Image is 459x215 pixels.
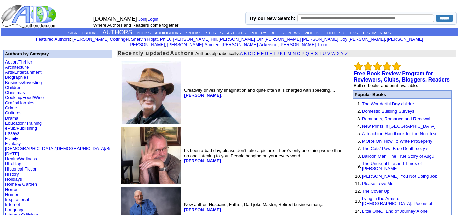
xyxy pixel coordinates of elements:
[261,51,264,56] a: F
[341,51,343,56] a: Y
[362,189,389,194] a: The Cover Up
[310,51,313,56] a: R
[5,197,29,202] a: Inspirational
[244,51,247,56] a: B
[269,51,272,56] a: H
[364,62,372,71] img: bigemptystars.png
[172,38,173,41] font: i
[362,196,432,206] a: Lying in the Arms of [DEMOGRAPHIC_DATA]: Poems of
[354,71,450,83] b: Free Book Review Program for Reviewers, Clubs, Bloggers, Readers
[131,37,171,42] a: Shervin Hojat, Ph.D.
[357,154,361,159] font: 8.
[355,195,355,195] img: shim.gif
[186,31,201,35] a: eBOOKS
[5,126,37,131] a: ePub/Publishing
[72,37,129,42] a: [PERSON_NAME] Cottringer
[5,166,37,172] a: Historical Fiction
[5,151,19,156] a: [DATE]
[184,93,221,98] a: [PERSON_NAME]
[138,17,146,22] a: Join
[362,209,428,214] a: Little One... End of Journey Alone
[5,100,34,105] a: Crafts/Hobbies
[5,105,17,110] a: Crime
[252,51,255,56] a: D
[249,16,295,21] label: Try our New Search:
[357,109,361,114] font: 2.
[330,43,330,47] font: i
[354,62,363,71] img: bigemptystars.png
[331,51,335,56] a: W
[240,51,243,56] a: A
[219,37,263,42] a: [PERSON_NAME] Orr
[323,31,335,35] a: GOLD
[362,109,414,114] a: Domestic Building Surveys
[184,207,221,212] b: [PERSON_NAME]
[5,85,21,90] a: Children
[302,51,304,56] a: P
[362,181,393,186] a: Please Love Me
[129,37,423,47] a: [PERSON_NAME] [PERSON_NAME]
[279,42,328,47] a: [PERSON_NAME] Treon
[5,207,25,212] a: Language
[355,174,361,179] font: 10.
[288,31,300,35] a: NEWS
[166,43,167,47] font: i
[362,161,422,171] a: The Unusual Life and Times of [PERSON_NAME]
[362,101,414,106] a: The Wonderful Day childre
[357,131,361,136] font: 5.
[362,174,438,179] a: [PERSON_NAME], You Not Doing Job!
[5,182,37,187] a: Home & Garden
[5,161,21,166] a: Hip-Hop
[271,31,284,35] a: BLOGS
[184,202,325,212] font: New author, Husband, Father, Dad joke Master, Retired businessman,...
[68,31,98,35] a: SIGNED BOOKS
[337,51,340,56] a: X
[5,156,37,161] a: Health/Wellness
[5,90,25,95] a: Christmas
[355,189,361,194] font: 12.
[362,139,432,144] a: MORe ON How To Write Pro$eperly
[373,62,382,71] img: bigemptystars.png
[5,59,32,65] a: Action/Thriller
[362,154,434,159] a: Balloon Man: The True Story of Augu
[184,158,221,163] a: [PERSON_NAME]
[5,131,19,136] a: Essays
[357,124,361,129] font: 4.
[386,38,387,41] font: i
[355,209,361,214] font: 14.
[340,38,340,41] font: i
[257,51,260,56] a: E
[227,31,246,35] a: ARTICLES
[93,16,137,22] font: [DOMAIN_NAME]
[287,51,291,56] a: M
[357,164,361,169] font: 9.
[362,146,428,151] a: The Cats' Paw: Blue Death cozy s
[304,31,319,35] a: VIDEOS
[355,181,361,186] font: 11.
[357,146,361,151] font: 7.
[5,172,19,177] a: History
[355,130,355,130] img: shim.gif
[355,92,386,97] font: Popular Books
[264,37,338,42] a: [PERSON_NAME] [PERSON_NAME]
[138,17,161,22] font: |
[362,124,435,129] a: New Prints In [GEOGRAPHIC_DATA]
[5,80,42,85] a: Business/Investing
[93,23,180,28] font: Where Authors and Readers come together!
[319,51,322,56] a: T
[121,127,181,184] img: 211017.jpeg
[103,29,133,36] a: AUTHORS
[279,43,279,47] font: i
[293,51,296,56] a: N
[36,37,71,42] font: :
[5,202,20,207] a: Internet
[362,31,391,35] a: TESTIMONIALS
[137,31,151,35] a: BOOKS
